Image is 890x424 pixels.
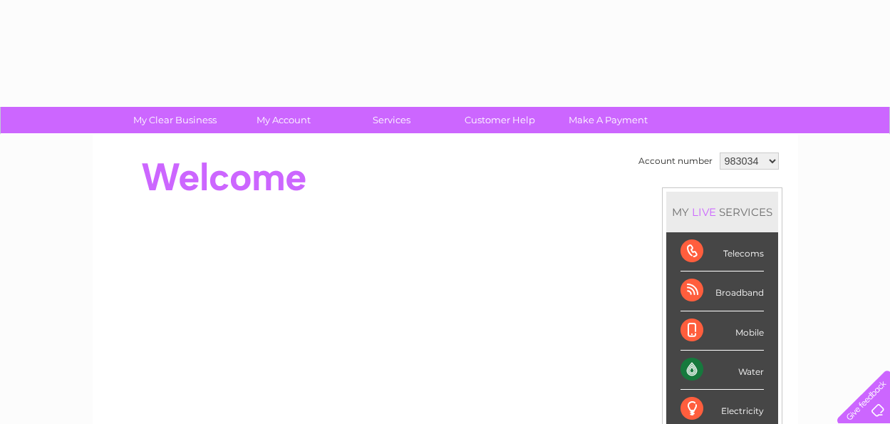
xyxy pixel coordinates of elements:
div: Telecoms [681,232,764,272]
div: LIVE [689,205,719,219]
a: Customer Help [441,107,559,133]
div: MY SERVICES [666,192,778,232]
a: My Account [224,107,342,133]
td: Account number [635,149,716,173]
div: Mobile [681,311,764,351]
div: Water [681,351,764,390]
a: Services [333,107,450,133]
a: Make A Payment [549,107,667,133]
a: My Clear Business [116,107,234,133]
div: Broadband [681,272,764,311]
